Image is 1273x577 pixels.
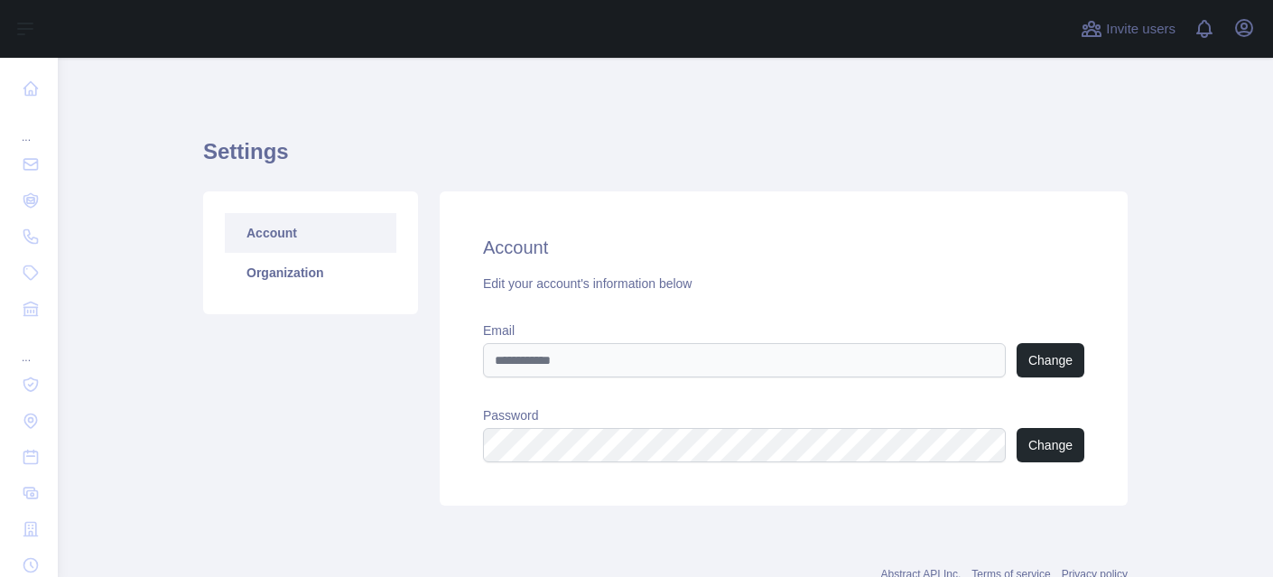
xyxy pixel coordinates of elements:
[483,321,1084,340] label: Email
[225,213,396,253] a: Account
[1017,343,1084,377] button: Change
[483,235,1084,260] h2: Account
[203,137,1128,181] h1: Settings
[1017,428,1084,462] button: Change
[1077,14,1179,43] button: Invite users
[1106,19,1175,40] span: Invite users
[14,108,43,144] div: ...
[225,253,396,293] a: Organization
[483,406,1084,424] label: Password
[14,329,43,365] div: ...
[483,275,1084,293] div: Edit your account's information below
